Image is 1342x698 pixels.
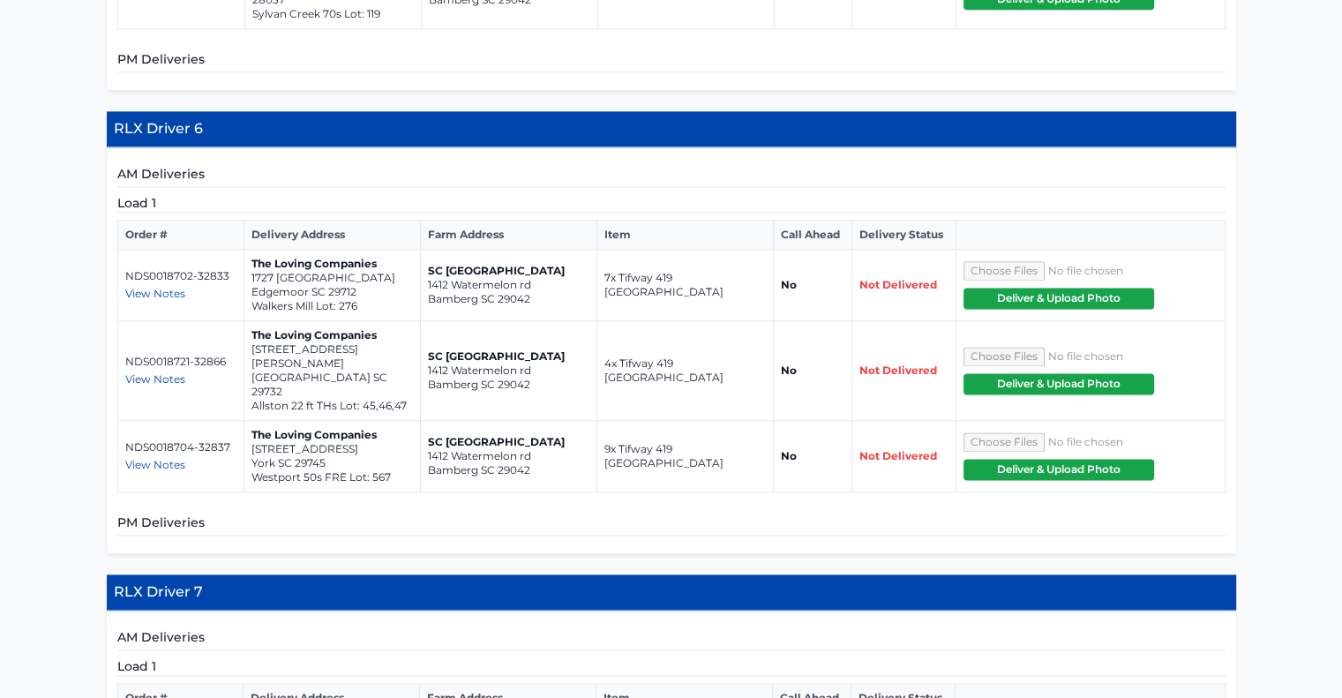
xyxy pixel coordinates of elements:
p: [STREET_ADDRESS] [251,442,413,456]
th: Farm Address [420,221,596,250]
h4: RLX Driver 7 [107,574,1236,611]
h5: AM Deliveries [117,165,1226,187]
p: SC [GEOGRAPHIC_DATA] [428,264,589,278]
button: Deliver & Upload Photo [963,288,1154,309]
span: Not Delivered [859,449,937,462]
p: Walkers Mill Lot: 276 [251,299,413,313]
p: Bamberg SC 29042 [428,378,589,392]
button: Deliver & Upload Photo [963,373,1154,394]
h5: Load 1 [117,657,1226,676]
p: Bamberg SC 29042 [428,463,589,477]
p: Sylvan Creek 70s Lot: 119 [252,7,414,21]
p: 1412 Watermelon rd [428,449,589,463]
th: Call Ahead [773,221,851,250]
p: Allston 22 ft THs Lot: 45,46,47 [251,399,413,413]
p: The Loving Companies [251,257,413,271]
p: NDS0018702-32833 [125,269,236,283]
th: Delivery Status [851,221,956,250]
p: 1727 [GEOGRAPHIC_DATA] [251,271,413,285]
h5: AM Deliveries [117,628,1226,650]
span: View Notes [125,372,185,386]
p: Westport 50s FRE Lot: 567 [251,470,413,484]
p: Edgemoor SC 29712 [251,285,413,299]
th: Item [596,221,773,250]
p: SC [GEOGRAPHIC_DATA] [428,349,589,364]
td: 9x Tifway 419 [GEOGRAPHIC_DATA] [596,421,773,492]
p: The Loving Companies [251,328,413,342]
p: NDS0018704-32837 [125,440,236,454]
th: Order # [117,221,244,250]
p: [GEOGRAPHIC_DATA] SC 29732 [251,371,413,399]
p: 1412 Watermelon rd [428,278,589,292]
strong: No [781,364,797,377]
p: [STREET_ADDRESS][PERSON_NAME] [251,342,413,371]
p: York SC 29745 [251,456,413,470]
h5: PM Deliveries [117,50,1226,72]
span: View Notes [125,287,185,300]
p: 1412 Watermelon rd [428,364,589,378]
th: Delivery Address [244,221,420,250]
h4: RLX Driver 6 [107,111,1236,147]
strong: No [781,278,797,291]
td: 7x Tifway 419 [GEOGRAPHIC_DATA] [596,250,773,321]
p: Bamberg SC 29042 [428,292,589,306]
p: NDS0018721-32866 [125,355,236,369]
p: The Loving Companies [251,428,413,442]
h5: PM Deliveries [117,514,1226,536]
p: SC [GEOGRAPHIC_DATA] [428,435,589,449]
h5: Load 1 [117,194,1226,213]
strong: No [781,449,797,462]
td: 4x Tifway 419 [GEOGRAPHIC_DATA] [596,321,773,421]
span: View Notes [125,458,185,471]
button: Deliver & Upload Photo [963,459,1154,480]
span: Not Delivered [859,364,937,377]
span: Not Delivered [859,278,937,291]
